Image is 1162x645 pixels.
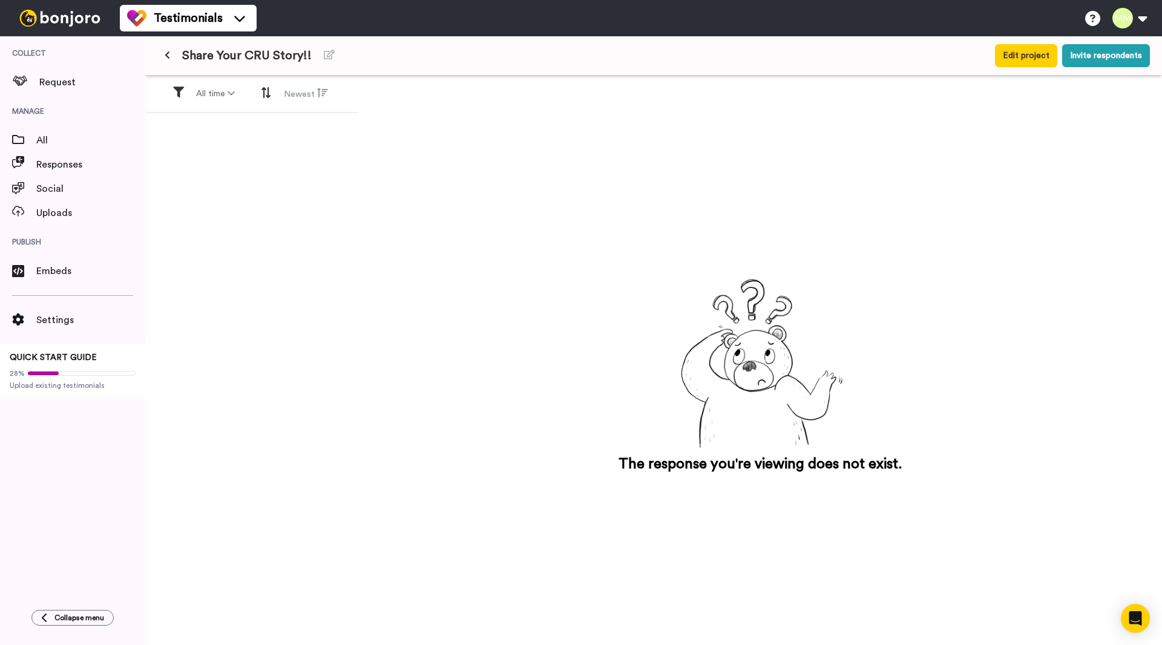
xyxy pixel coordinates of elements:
button: Invite respondents [1062,44,1150,67]
span: 28% [10,368,25,378]
span: Uploads [36,206,145,220]
span: Testimonials [154,10,223,27]
img: confused-joro.png [677,275,842,450]
img: tm-color.svg [127,8,146,28]
span: Embeds [36,264,145,278]
button: Newest [277,82,335,105]
img: bj-logo-header-white.svg [15,10,105,27]
span: Collapse menu [54,613,104,623]
span: Upload existing testimonials [10,381,136,390]
div: Open Intercom Messenger [1121,604,1150,633]
button: All time [189,83,242,105]
button: Edit project [995,44,1057,67]
span: All [36,133,145,148]
span: Settings [36,313,145,327]
span: Share Your CRU Story!! [182,47,312,64]
span: Request [39,75,145,90]
span: Social [36,182,145,196]
span: Responses [36,157,145,172]
span: QUICK START GUIDE [10,353,97,362]
button: Collapse menu [31,610,114,626]
p: The response you're viewing does not exist. [611,450,910,479]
